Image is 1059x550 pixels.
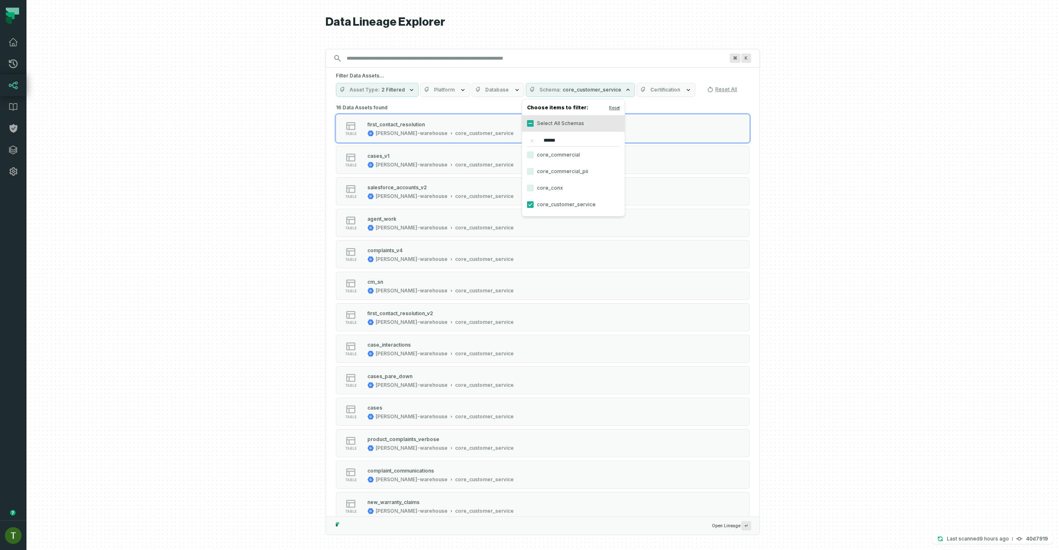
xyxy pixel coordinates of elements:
span: table [345,384,357,388]
div: juul-warehouse [376,256,448,263]
div: cm_sn [367,279,383,285]
button: Reset All [704,83,740,96]
button: table[PERSON_NAME]-warehousecore_customer_service [336,272,750,300]
span: table [345,446,357,451]
div: core_customer_service [455,224,514,231]
button: table[PERSON_NAME]-warehousecore_customer_service [336,366,750,394]
div: first_contact_resolution [367,121,425,128]
span: table [345,195,357,199]
p: Last scanned [947,535,1009,543]
button: table[PERSON_NAME]-warehousecore_customer_service [336,429,750,457]
div: Suggestions [326,102,760,516]
button: Asset Type2 Filtered [336,83,419,97]
h4: Choose items to filter: [522,103,625,115]
div: core_customer_service [455,476,514,483]
span: Schema [539,87,561,93]
div: case_interactions [367,342,411,348]
div: core_customer_service [455,413,514,420]
span: table [345,132,357,136]
span: core_customer_service [563,87,621,93]
div: core_customer_service [455,382,514,388]
div: core_customer_service [455,130,514,137]
button: table[PERSON_NAME]-warehousecore_customer_service [336,177,750,205]
h1: Data Lineage Explorer [326,15,760,29]
button: core_commercial [527,152,534,158]
div: cases_pare_down [367,373,412,379]
relative-time: Sep 10, 2025, 6:34 AM GMT+3 [980,536,1009,542]
div: core_customer_service [455,508,514,514]
div: salesforce_accounts_v2 [367,184,427,191]
span: table [345,415,357,419]
label: core_commercial_pii [522,163,625,180]
h5: Filter Data Assets... [336,72,750,79]
button: table[PERSON_NAME]-warehousecore_customer_service [336,335,750,363]
div: core_customer_service [455,445,514,451]
span: Asset Type [350,87,380,93]
span: Open Lineage [712,521,751,531]
div: juul-warehouse [376,193,448,200]
label: Select All Schemas [522,115,625,132]
div: core_customer_service [455,256,514,263]
div: juul-warehouse [376,224,448,231]
div: cases [367,405,382,411]
img: avatar of Tomer Galun [5,527,22,544]
div: product_complaints_verbose [367,436,439,442]
span: table [345,321,357,325]
div: juul-warehouse [376,445,448,451]
div: core_customer_service [455,162,514,168]
div: juul-warehouse [376,130,448,137]
div: cases_v1 [367,153,389,159]
button: core_conx [527,185,534,191]
div: complaint_communications [367,468,434,474]
button: table[PERSON_NAME]-warehousecore_customer_service [336,240,750,268]
button: Schemacore_customer_service [526,83,635,97]
span: Press ⌘ + K to focus the search bar [741,53,751,63]
div: first_contact_resolution_v2 [367,310,433,316]
button: table[PERSON_NAME]-warehousecore_customer_service [336,114,750,142]
div: agent_work [367,216,396,222]
div: core_customer_service [455,319,514,326]
label: core_commercial [522,147,625,163]
div: core_customer_service [455,350,514,357]
div: core_customer_service [455,193,514,200]
div: juul-warehouse [376,350,448,357]
div: juul-warehouse [376,287,448,294]
button: Database [472,83,524,97]
button: Reset [609,104,620,111]
span: Database [485,87,509,93]
button: Select All Schemas [527,120,534,127]
span: 2 Filtered [381,87,405,93]
span: Platform [434,87,455,93]
button: core_customer_service [527,201,534,208]
button: table[PERSON_NAME]-warehousecore_customer_service [336,303,750,331]
label: core_customer_service [522,196,625,213]
button: table[PERSON_NAME]-warehousecore_customer_service [336,209,750,237]
span: Certification [650,87,680,93]
div: Tooltip anchor [9,509,17,516]
button: core_commercial_pii [527,168,534,175]
div: core_customer_service [455,287,514,294]
button: table[PERSON_NAME]-warehousecore_customer_service [336,146,750,174]
span: Press ⌘ + K to focus the search bar [730,53,740,63]
div: complaints_v4 [367,247,403,253]
span: Press ↵ to add a new Data Asset to the graph [741,521,751,531]
button: Last scanned[DATE] 6:34:11 AM40d7919 [932,534,1053,544]
button: table[PERSON_NAME]-warehousecore_customer_service [336,461,750,489]
label: core_conx [522,180,625,196]
span: table [345,352,357,356]
span: table [345,163,357,167]
div: juul-warehouse [376,476,448,483]
button: Clear [529,137,535,144]
div: juul-warehouse [376,508,448,514]
div: juul-warehouse [376,413,448,420]
button: table[PERSON_NAME]-warehousecore_customer_service [336,398,750,426]
span: table [345,289,357,293]
h4: 40d7919 [1026,536,1048,541]
div: juul-warehouse [376,162,448,168]
div: juul-warehouse [376,382,448,388]
button: Certification [637,83,695,97]
span: table [345,226,357,230]
div: juul-warehouse [376,319,448,326]
button: Platform [420,83,470,97]
span: table [345,509,357,514]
